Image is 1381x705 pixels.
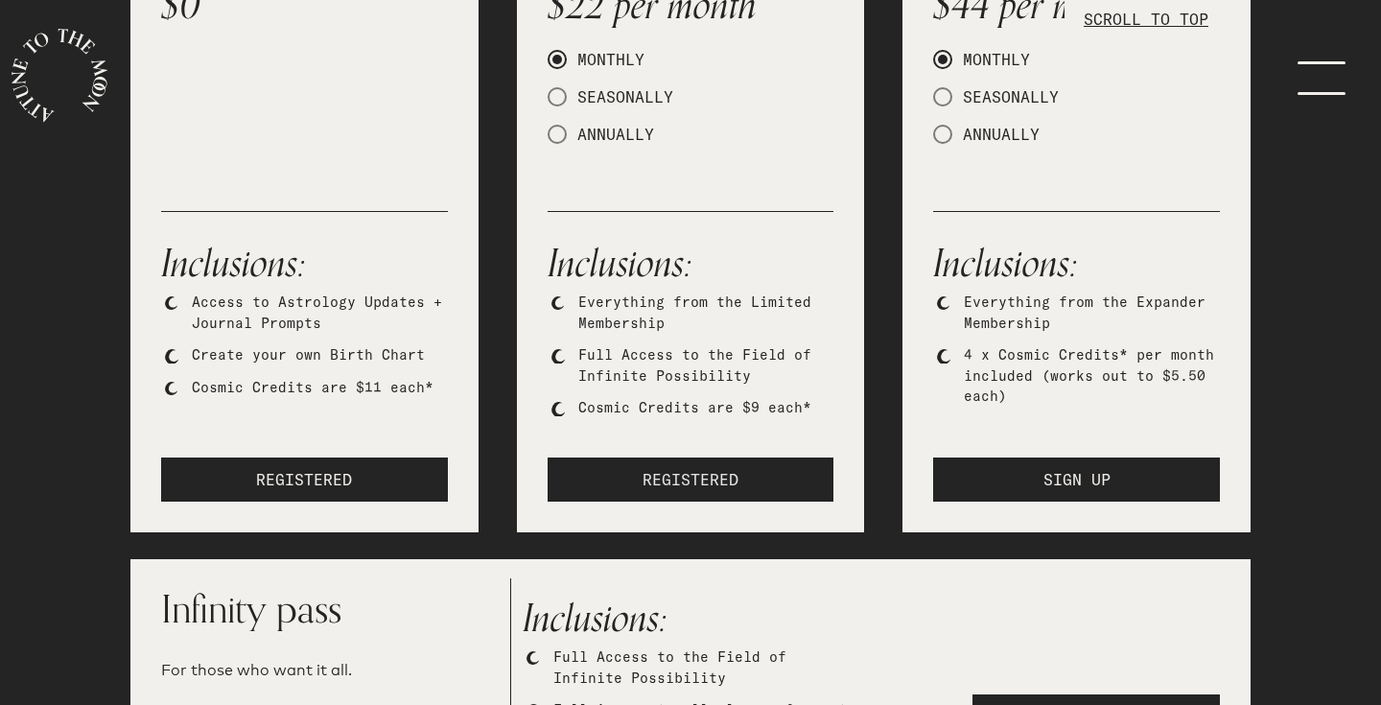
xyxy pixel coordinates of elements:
button: SIGN UP [933,458,1220,502]
li: Cosmic Credits are $11 each* [192,378,448,399]
li: Access to Astrology Updates + Journal Prompts [192,293,448,334]
p: For those who want it all. [161,659,499,682]
span: ANNUALLY [952,125,1040,144]
li: Everything from the Expander Membership [964,293,1220,334]
li: Create your own Birth Chart [192,345,448,366]
li: Everything from the Limited Membership [578,293,834,334]
span: REGISTERED [256,468,352,491]
li: Cosmic Credits are $9 each* [578,398,834,419]
button: REGISTERED [548,458,834,502]
button: REGISTERED [161,458,448,502]
span: MONTHLY [567,50,644,69]
p: SCROLL TO TOP [1084,8,1208,31]
span: MONTHLY [952,50,1030,69]
h2: Inclusions: [161,235,448,293]
li: Full Access to the Field of Infinite Possibility [578,345,834,387]
h2: Inclusions: [548,235,834,293]
span: SEASONALLY [952,87,1059,106]
span: SIGN UP [1043,468,1111,491]
span: REGISTERED [643,468,738,491]
li: Full Access to the Field of Infinite Possibility [553,647,859,689]
span: SEASONALLY [567,87,673,106]
h1: Infinity pass [161,590,499,628]
h2: Inclusions: [523,590,859,647]
h2: Inclusions: [933,235,1220,293]
span: ANNUALLY [567,125,654,144]
li: 4 x Cosmic Credits* per month included (works out to $5.50 each) [964,345,1220,408]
